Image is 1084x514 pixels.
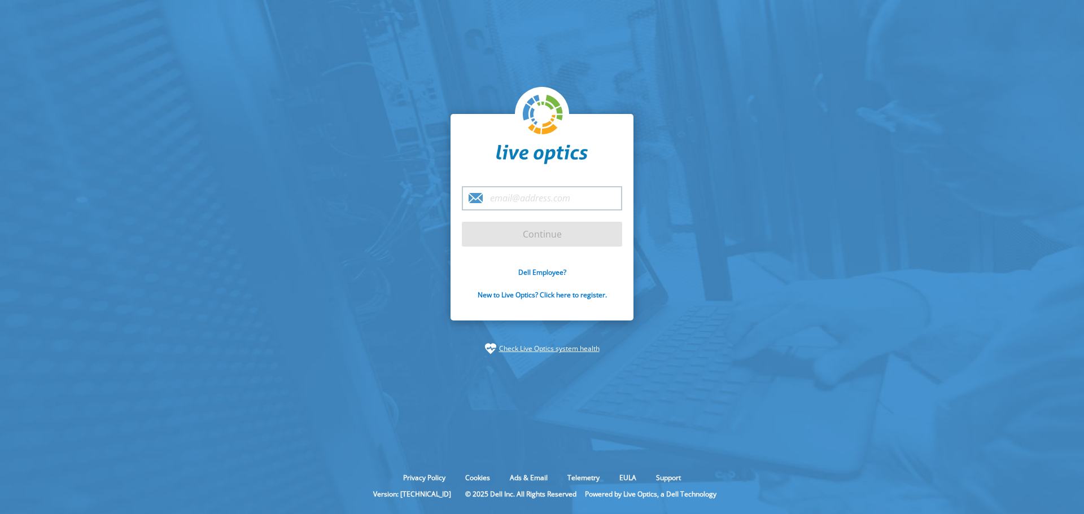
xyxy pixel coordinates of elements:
a: Ads & Email [501,473,556,482]
li: © 2025 Dell Inc. All Rights Reserved [460,489,582,499]
a: Support [648,473,689,482]
img: liveoptics-word.svg [496,144,588,165]
a: Cookies [457,473,499,482]
a: Check Live Optics system health [499,343,600,354]
a: Dell Employee? [518,267,566,277]
img: status-check-icon.svg [485,343,496,354]
li: Powered by Live Optics, a Dell Technology [585,489,716,499]
a: Privacy Policy [395,473,454,482]
li: Version: [TECHNICAL_ID] [368,489,457,499]
input: email@address.com [462,186,622,210]
a: Telemetry [559,473,608,482]
a: New to Live Optics? Click here to register. [478,290,607,300]
a: EULA [611,473,645,482]
img: liveoptics-logo.svg [523,95,563,135]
